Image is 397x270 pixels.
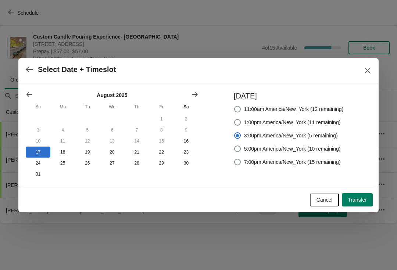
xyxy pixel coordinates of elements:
button: Tuesday August 5 2025 [75,125,100,136]
th: Saturday [174,100,198,114]
button: Sunday August 3 2025 [26,125,50,136]
button: Monday August 18 2025 [50,147,75,158]
button: Monday August 4 2025 [50,125,75,136]
button: Thursday August 7 2025 [125,125,149,136]
th: Wednesday [100,100,124,114]
button: Saturday August 9 2025 [174,125,198,136]
span: 7:00pm America/New_York (15 remaining) [244,158,341,166]
button: Close [361,64,374,77]
button: Thursday August 14 2025 [125,136,149,147]
button: Friday August 1 2025 [149,114,174,125]
th: Friday [149,100,174,114]
button: Cancel [310,193,339,206]
span: 5:00pm America/New_York (10 remaining) [244,145,341,152]
th: Thursday [125,100,149,114]
button: Monday August 11 2025 [50,136,75,147]
button: Wednesday August 27 2025 [100,158,124,169]
button: Tuesday August 19 2025 [75,147,100,158]
button: Sunday August 17 2025 [26,147,50,158]
button: Friday August 29 2025 [149,158,174,169]
button: Tuesday August 26 2025 [75,158,100,169]
button: Thursday August 28 2025 [125,158,149,169]
button: Wednesday August 6 2025 [100,125,124,136]
h3: [DATE] [234,91,343,101]
span: Transfer [348,197,367,203]
button: Friday August 8 2025 [149,125,174,136]
button: Saturday August 30 2025 [174,158,198,169]
span: Cancel [316,197,333,203]
button: Sunday August 24 2025 [26,158,50,169]
th: Tuesday [75,100,100,114]
th: Sunday [26,100,50,114]
button: Saturday August 23 2025 [174,147,198,158]
button: Show next month, September 2025 [188,88,201,101]
button: Transfer [342,193,373,206]
button: Sunday August 10 2025 [26,136,50,147]
button: Wednesday August 20 2025 [100,147,124,158]
span: 11:00am America/New_York (12 remaining) [244,105,343,113]
button: Today Saturday August 16 2025 [174,136,198,147]
button: Friday August 15 2025 [149,136,174,147]
button: Monday August 25 2025 [50,158,75,169]
button: Sunday August 31 2025 [26,169,50,180]
button: Show previous month, July 2025 [23,88,36,101]
button: Tuesday August 12 2025 [75,136,100,147]
span: 1:00pm America/New_York (11 remaining) [244,119,341,126]
button: Saturday August 2 2025 [174,114,198,125]
span: 3:00pm America/New_York (5 remaining) [244,132,338,139]
button: Thursday August 21 2025 [125,147,149,158]
button: Friday August 22 2025 [149,147,174,158]
h2: Select Date + Timeslot [38,65,116,74]
th: Monday [50,100,75,114]
button: Wednesday August 13 2025 [100,136,124,147]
